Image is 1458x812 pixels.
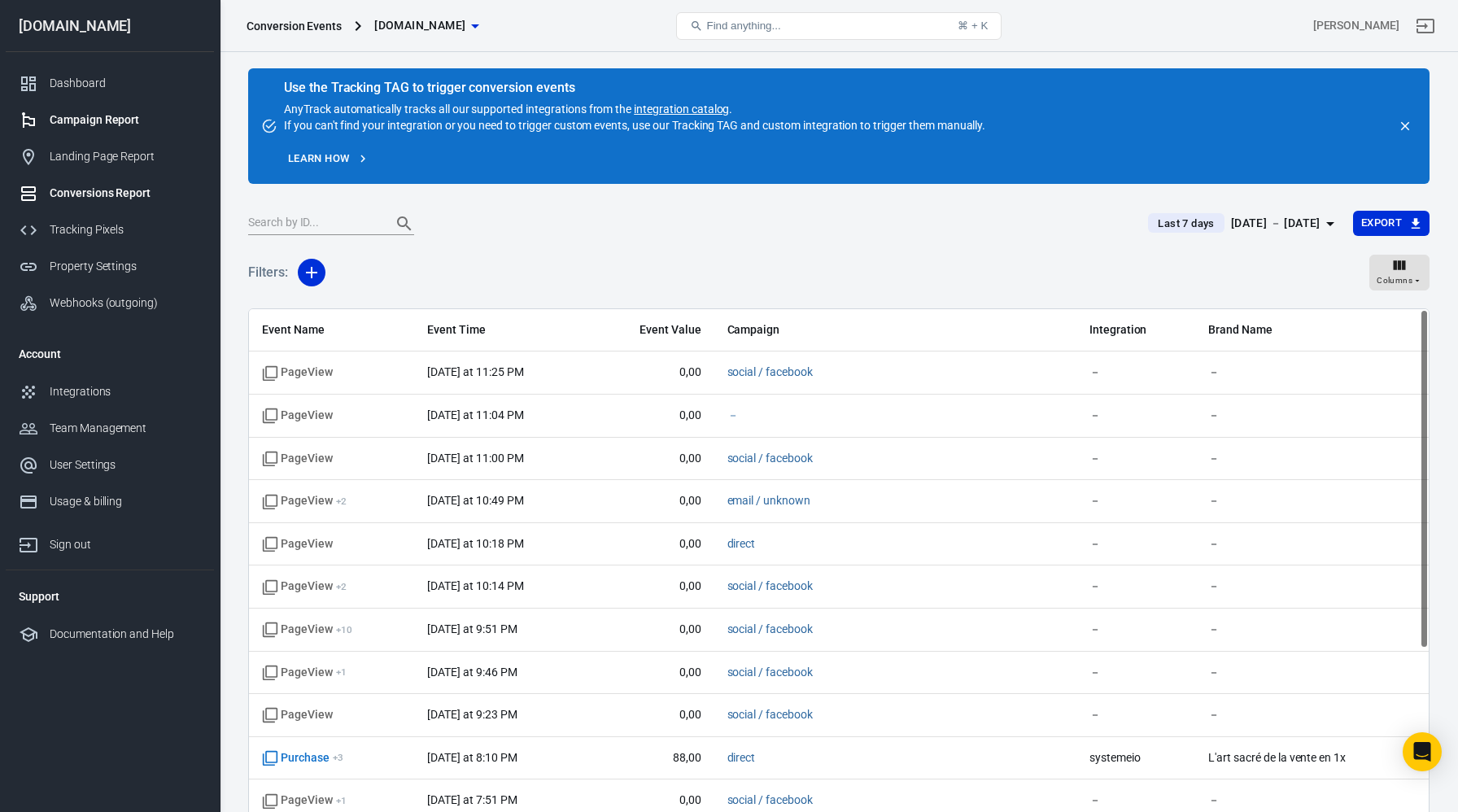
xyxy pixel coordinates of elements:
span: social / facebook [727,622,813,638]
span: social / facebook [727,707,813,723]
a: Sign out [1406,7,1445,46]
div: Usage & billing [50,493,201,510]
time: 2025-09-19T23:25:41+02:00 [427,365,523,378]
span: 0,00 [602,365,701,381]
sup: + 2 [336,581,347,592]
a: social / facebook [727,666,813,679]
span: leadoussinet.com [374,15,465,36]
button: [DOMAIN_NAME] [368,11,485,41]
time: 2025-09-19T19:51:55+02:00 [427,793,517,806]
a: Conversions Report [6,175,214,212]
div: User Settings [50,456,201,474]
span: Event Name [262,322,401,338]
span: － [1089,707,1182,723]
span: 0,00 [602,536,701,552]
time: 2025-09-19T21:46:23+02:00 [427,666,517,679]
span: 0,00 [602,792,701,809]
button: close [1394,115,1417,138]
div: AnyTrack automatically tracks all our supported integrations from the . If you can't find your in... [284,81,985,133]
div: Landing Page Report [50,148,201,165]
span: － [1089,493,1182,509]
a: Team Management [6,410,214,447]
div: Property Settings [50,258,201,275]
div: Conversions Report [50,185,201,202]
span: 0,00 [602,578,701,595]
span: email / unknown [727,493,810,509]
span: Purchase [262,750,343,766]
time: 2025-09-19T23:00:22+02:00 [427,452,523,465]
a: User Settings [6,447,214,483]
span: － [1089,792,1182,809]
div: Use the Tracking TAG to trigger conversion events [284,80,985,96]
span: social / facebook [727,665,813,681]
a: social / facebook [727,622,813,635]
span: － [1089,365,1182,381]
a: social / facebook [727,365,813,378]
a: direct [727,751,756,764]
span: PageView [262,578,347,595]
time: 2025-09-19T21:23:02+02:00 [427,708,517,721]
span: social / facebook [727,792,813,809]
sup: + 3 [333,752,343,763]
div: Team Management [50,420,201,437]
li: Support [6,577,214,616]
span: － [1089,578,1182,595]
span: 0,00 [602,707,701,723]
a: social / facebook [727,793,813,806]
time: 2025-09-19T23:04:24+02:00 [427,408,523,421]
span: Standard event name [262,536,333,552]
span: PageView [262,622,352,638]
span: direct [727,536,756,552]
div: [DOMAIN_NAME] [6,19,214,33]
a: direct [727,537,756,550]
span: PageView [262,493,347,509]
time: 2025-09-19T22:49:50+02:00 [427,494,523,507]
span: Event Value [602,322,701,338]
span: － [727,408,739,424]
sup: + 2 [336,495,347,507]
span: － [1089,408,1182,424]
button: Export [1353,211,1430,236]
time: 2025-09-19T22:14:27+02:00 [427,579,523,592]
a: Dashboard [6,65,214,102]
span: Find anything... [706,20,780,32]
a: integration catalog [634,103,729,116]
span: 88,00 [602,750,701,766]
span: － [1208,792,1416,809]
sup: + 10 [336,624,352,635]
button: Find anything...⌘ + K [676,12,1002,40]
div: Open Intercom Messenger [1403,732,1442,771]
span: 0,00 [602,622,701,638]
span: Last 7 days [1151,216,1220,232]
a: social / facebook [727,579,813,592]
span: － [1089,665,1182,681]
span: － [1208,665,1416,681]
span: － [1208,622,1416,638]
span: social / facebook [727,578,813,595]
span: Event Time [427,322,576,338]
input: Search by ID... [248,213,378,234]
span: 0,00 [602,451,701,467]
span: direct [727,750,756,766]
a: Learn how [284,146,373,172]
div: ⌘ + K [958,20,988,32]
div: Campaign Report [50,111,201,129]
span: － [1208,578,1416,595]
span: PageView [262,665,347,681]
button: Columns [1369,255,1430,290]
a: Property Settings [6,248,214,285]
div: Conversion Events [247,18,342,34]
span: Campaign [727,322,955,338]
li: Account [6,334,214,373]
a: Sign out [6,520,214,563]
span: 0,00 [602,408,701,424]
div: Account id: mN52Bpol [1313,17,1399,34]
span: － [1089,536,1182,552]
button: Search [385,204,424,243]
span: Columns [1377,273,1412,288]
span: Standard event name [262,408,333,424]
span: － [1208,365,1416,381]
time: 2025-09-19T21:51:29+02:00 [427,622,517,635]
div: Documentation and Help [50,626,201,643]
span: 0,00 [602,665,701,681]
